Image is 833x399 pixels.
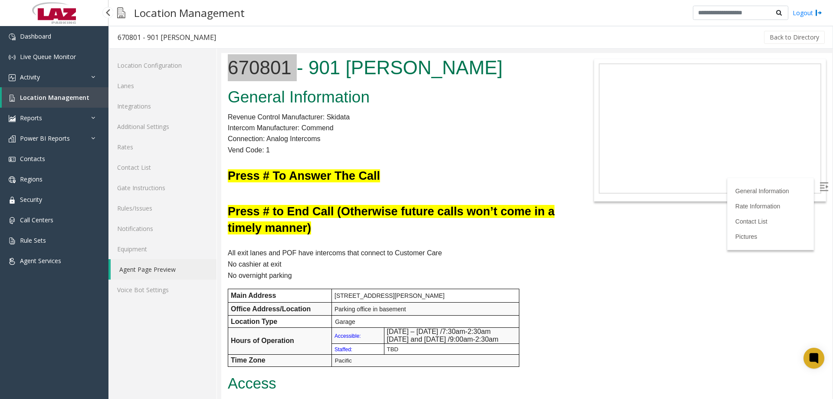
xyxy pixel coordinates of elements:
span: Pacific [114,304,131,311]
a: Contact List [108,157,216,178]
a: Location Configuration [108,55,216,76]
img: logout [815,8,822,17]
img: 'icon' [9,115,16,122]
img: 'icon' [9,237,16,244]
font: Press # To Answer The Call [7,116,159,129]
img: 'icon' [9,33,16,40]
a: Rate Information [514,150,559,157]
h1: 670801 - 901 [PERSON_NAME] [7,1,350,28]
span: Security [20,195,42,204]
a: Lanes [108,76,216,96]
b: Main Address [10,239,55,246]
a: Additional Settings [108,116,216,137]
p: [DATE] – [DATE] /7:30am-2:30am [166,275,298,283]
img: 'icon' [9,156,16,163]
b: Hours of Operation [10,284,73,291]
span: Activity [20,73,40,81]
b: Office Address/Location [10,252,89,260]
h2: General Information [7,33,350,56]
a: Location Management [2,87,108,108]
a: Rules/Issues [108,198,216,218]
span: TBD [166,293,177,300]
a: Notifications [108,218,216,239]
img: 'icon' [9,54,16,61]
a: Gate Instructions [108,178,216,198]
span: Dashboard [20,32,51,40]
span: Accessible: [113,280,140,286]
img: 'icon' [9,217,16,224]
a: Rates [108,137,216,157]
p: Intercom Manufacturer: Commend [7,69,350,81]
span: Regions [20,175,43,183]
img: 'icon' [9,74,16,81]
img: 'icon' [9,176,16,183]
span: Live Queue Monitor [20,53,76,61]
span: Rule Sets [20,236,46,244]
b: Location Type [10,265,56,272]
p: Vend Code: 1 [7,92,350,103]
p: Connection: Analog Intercoms [7,80,350,92]
p: No overnight parking [7,217,350,228]
span: Call Centers [20,216,53,224]
button: Back to Directory [764,31,825,44]
a: Voice Bot Settings [108,280,216,300]
b: Time Zone [10,303,44,311]
span: Reports [20,114,42,122]
span: Access [7,322,55,339]
p: No cashier at exit [7,206,350,217]
span: Power BI Reports [20,134,70,142]
span: Location Management [20,93,89,102]
span: Revenue Control Manufacturer: Skidata [7,60,128,68]
img: 'icon' [9,135,16,142]
p: All exit lanes and POF have intercoms that connect to Customer Care [7,195,350,206]
span: Garage [114,265,134,272]
span: Staffed: [113,293,131,300]
a: Pictures [514,180,536,187]
a: Integrations [108,96,216,116]
img: Open/Close Sidebar Menu [598,129,607,138]
img: pageIcon [117,2,125,23]
span: Agent Services [20,257,61,265]
div: 670801 - 901 [PERSON_NAME] [118,32,216,43]
a: Logout [793,8,822,17]
p: [DATE] and [DATE] /9:00am-2:30am [166,283,298,290]
span: Contacts [20,155,45,163]
span: [STREET_ADDRESS][PERSON_NAME] [113,239,223,246]
a: Equipment [108,239,216,259]
img: 'icon' [9,258,16,265]
span: Parking office in basement [113,253,185,260]
a: Agent Page Preview [111,259,216,280]
font: Press # to End Call (Otherwise future calls won’t come in a timely manner) [7,152,333,181]
a: Contact List [514,165,546,172]
img: 'icon' [9,95,16,102]
img: 'icon' [9,197,16,204]
h3: Location Management [130,2,249,23]
a: General Information [514,135,568,142]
